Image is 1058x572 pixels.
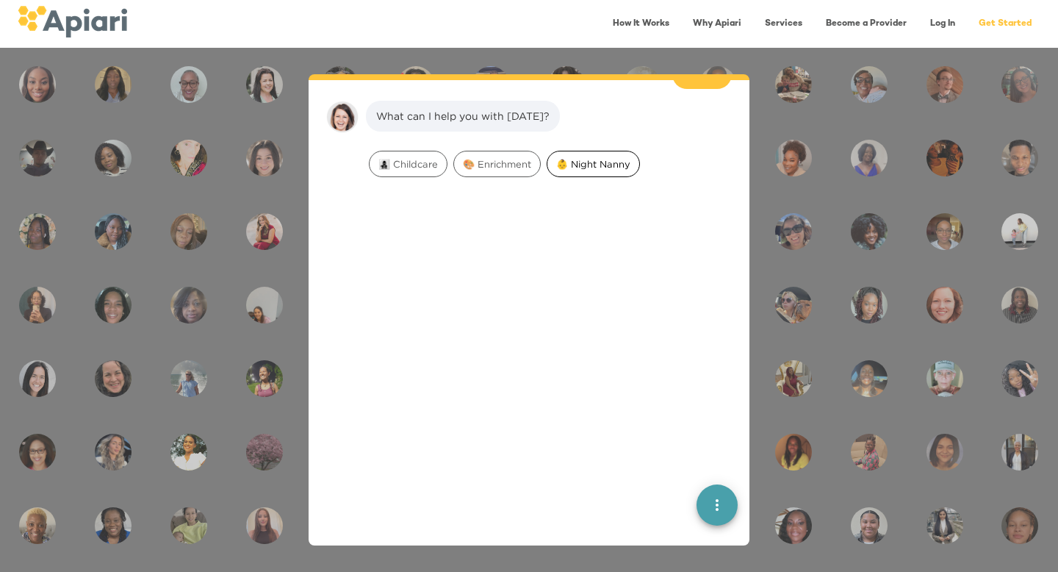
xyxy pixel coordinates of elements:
a: Services [756,9,811,39]
a: Get Started [970,9,1040,39]
img: amy.37686e0395c82528988e.png [326,101,359,133]
a: How It Works [604,9,678,39]
div: 👩‍👧‍👦 Childcare [369,151,447,177]
div: 👶 Night Nanny [547,151,640,177]
span: 👩‍👧‍👦 Childcare [370,157,447,171]
span: 🎨 Enrichment [454,157,540,171]
div: What can I help you with [DATE]? [376,109,550,124]
button: quick menu [697,484,738,525]
span: 👶 Night Nanny [547,157,639,171]
a: Log In [921,9,964,39]
a: Why Apiari [684,9,750,39]
img: logo [18,6,127,37]
div: 🎨 Enrichment [453,151,541,177]
a: Become a Provider [817,9,915,39]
